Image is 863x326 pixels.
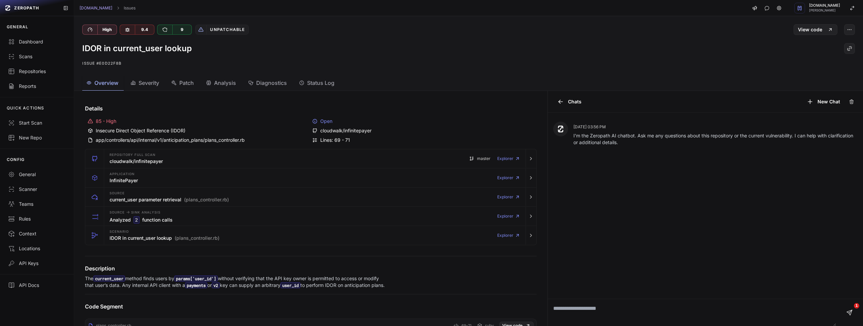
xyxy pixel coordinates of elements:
[116,6,120,10] svg: chevron right,
[8,83,66,90] div: Reports
[8,68,66,75] div: Repositories
[85,149,536,168] button: Repository Full scan cloudwalk/infinitepayer master Explorer
[8,38,66,45] div: Dashboard
[8,134,66,141] div: New Repo
[7,105,44,111] p: QUICK ACTIONS
[185,282,207,288] code: payments
[126,209,130,215] span: ->
[8,186,66,193] div: Scanner
[8,216,66,222] div: Rules
[214,79,236,87] span: Analysis
[3,3,58,13] a: ZEROPATH
[110,216,173,224] h3: Analyzed function calls
[312,127,534,134] div: cloudwalk/infinitepayer
[93,275,125,282] code: current_user
[794,24,837,35] a: View code
[82,43,192,54] h1: IDOR in current_user lookup
[8,120,66,126] div: Start Scan
[497,209,520,223] a: Explorer
[85,264,536,272] h4: Description
[8,53,66,60] div: Scans
[110,177,138,184] h3: InfinitePayer
[8,201,66,207] div: Teams
[7,24,28,30] p: GENERAL
[840,303,856,319] iframe: Intercom live chat
[110,230,129,233] span: Scenario
[8,282,66,289] div: API Docs
[809,9,840,12] span: [PERSON_NAME]
[80,5,136,11] nav: breadcrumb
[139,79,159,87] span: Severity
[133,216,140,224] code: 2
[7,157,25,162] p: CONFIG
[110,235,219,241] h3: IDOR in current_user lookup
[312,118,534,125] div: Open
[110,153,155,157] span: Repository Full scan
[184,196,229,203] span: (plans_controller.rb)
[280,282,300,288] code: user_id
[97,25,117,34] div: High
[312,137,534,143] div: Lines: 69 - 71
[206,25,248,34] div: Unpatchable
[110,196,229,203] h3: current_user parameter retrieval
[14,5,39,11] span: ZEROPATH
[110,158,163,165] h3: cloudwalk/infinitepayer
[110,209,160,215] span: Source Sink Analysis
[88,127,309,134] div: Insecure Direct Object Reference (IDOR)
[256,79,287,87] span: Diagnostics
[573,124,858,130] p: [DATE] 03:56 PM
[803,96,844,107] button: New Chat
[497,190,520,204] a: Explorer
[553,96,586,107] button: Chats
[88,118,309,125] div: 85 - High
[82,59,855,67] p: Issue #e0d22f8b
[854,303,859,308] span: 1
[110,172,135,176] span: Application
[85,226,536,245] button: Scenario IDOR in current_user lookup (plans_controller.rb) Explorer
[212,282,220,288] code: v2
[8,260,66,267] div: API Keys
[85,188,536,206] button: Source current_user parameter retrieval (plans_controller.rb) Explorer
[573,132,858,146] p: I'm the Zeropath AI chatbot. Ask me any questions about this repository or the current vulnerabil...
[174,275,218,282] code: params['user_id']
[94,79,118,87] span: Overview
[497,171,520,185] a: Explorer
[80,5,112,11] a: [DOMAIN_NAME]
[179,79,194,87] span: Patch
[88,137,309,143] div: app/controllers/api/internal/v1/anticipation_plans/plans_controller.rb
[497,152,520,165] a: Explorer
[110,192,125,195] span: Source
[172,25,191,34] div: 9
[85,168,536,187] button: Application InfinitePayer Explorer
[557,126,564,132] img: Zeropath AI
[124,5,136,11] a: Issues
[8,171,66,178] div: General
[497,229,520,242] a: Explorer
[809,4,840,7] span: [DOMAIN_NAME]
[85,275,387,289] p: The method finds users by without verifying that the API key owner is permitted to access or modi...
[135,25,154,34] div: 9.4
[477,156,490,161] span: master
[85,302,536,311] h4: Code Segment
[8,245,66,252] div: Locations
[175,235,219,241] span: (plans_controller.rb)
[85,104,536,112] h4: Details
[307,79,334,87] span: Status Log
[85,207,536,226] button: Source -> Sink Analysis Analyzed 2 function calls Explorer
[8,230,66,237] div: Context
